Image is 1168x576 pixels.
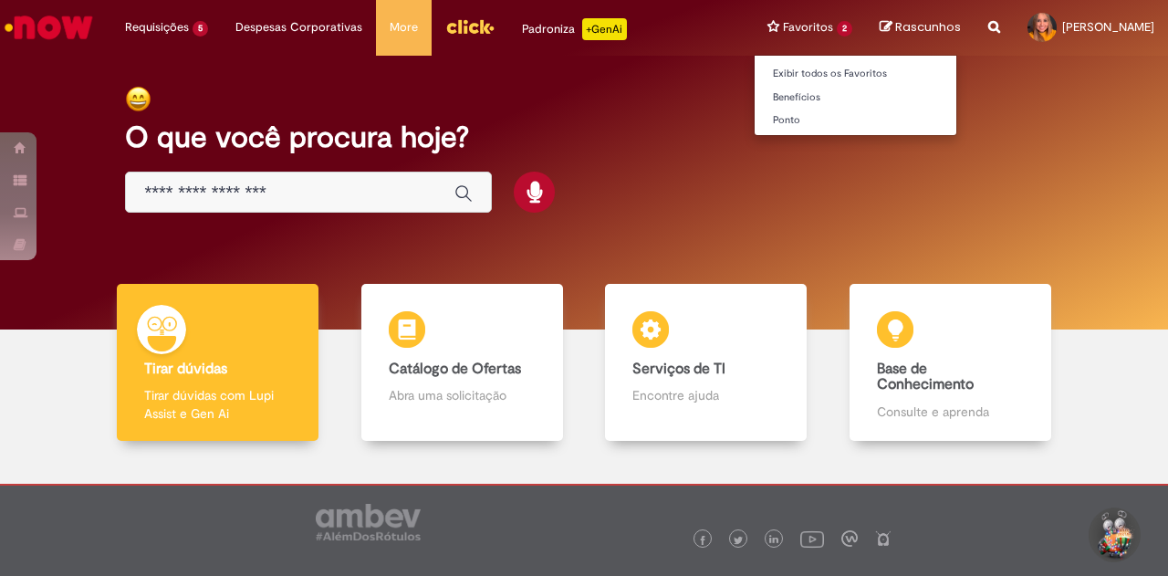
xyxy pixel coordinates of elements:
a: Exibir todos os Favoritos [755,64,956,84]
img: click_logo_yellow_360x200.png [445,13,495,40]
p: Abra uma solicitação [389,386,536,404]
b: Catálogo de Ofertas [389,360,521,378]
span: 5 [193,21,208,37]
img: happy-face.png [125,86,151,112]
p: +GenAi [582,18,627,40]
button: Iniciar Conversa de Suporte [1086,508,1141,562]
ul: Favoritos [754,55,957,136]
b: Tirar dúvidas [144,360,227,378]
img: logo_footer_youtube.png [800,527,824,550]
img: logo_footer_facebook.png [698,536,707,545]
div: Padroniza [522,18,627,40]
span: [PERSON_NAME] [1062,19,1154,35]
h2: O que você procura hoje? [125,121,1042,153]
img: ServiceNow [2,9,96,46]
a: Rascunhos [880,19,961,37]
span: Favoritos [783,18,833,37]
a: Serviços de TI Encontre ajuda [584,284,829,442]
a: Catálogo de Ofertas Abra uma solicitação [340,284,585,442]
img: logo_footer_ambev_rotulo_gray.png [316,504,421,540]
img: logo_footer_workplace.png [841,530,858,547]
img: logo_footer_twitter.png [734,536,743,545]
span: More [390,18,418,37]
p: Encontre ajuda [632,386,779,404]
p: Tirar dúvidas com Lupi Assist e Gen Ai [144,386,291,423]
a: Ponto [755,110,956,131]
a: Base de Conhecimento Consulte e aprenda [829,284,1073,442]
span: 2 [837,21,852,37]
a: Tirar dúvidas Tirar dúvidas com Lupi Assist e Gen Ai [96,284,340,442]
span: Despesas Corporativas [235,18,362,37]
b: Serviços de TI [632,360,725,378]
b: Base de Conhecimento [877,360,974,394]
p: Consulte e aprenda [877,403,1024,421]
img: logo_footer_naosei.png [875,530,892,547]
span: Rascunhos [895,18,961,36]
span: Requisições [125,18,189,37]
a: Benefícios [755,88,956,108]
img: logo_footer_linkedin.png [769,535,778,546]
